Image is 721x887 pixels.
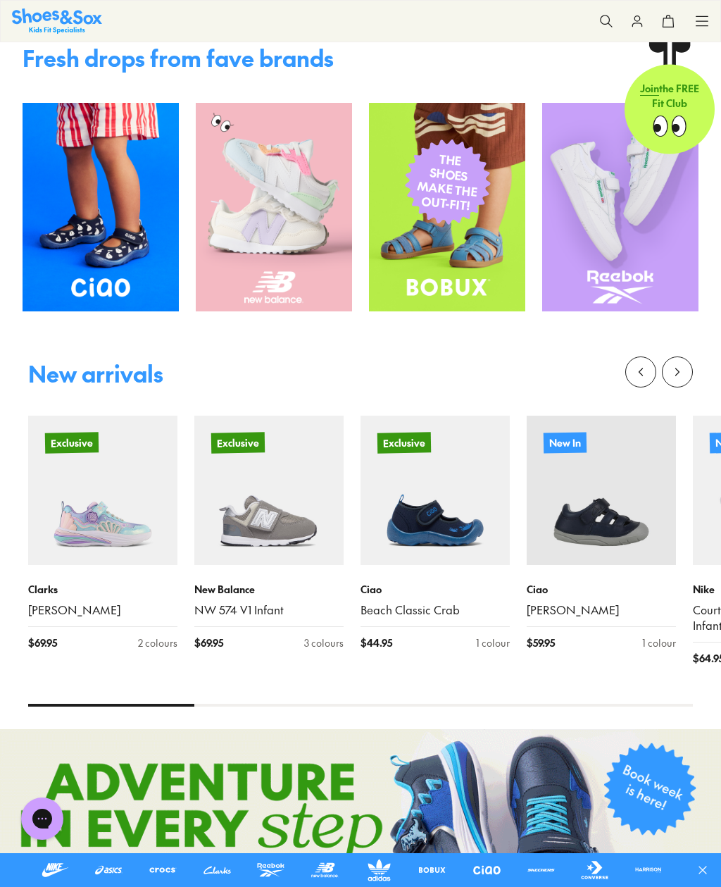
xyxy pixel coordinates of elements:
[14,793,70,845] iframe: Gorgias live chat messenger
[527,582,676,597] p: Ciao
[369,103,525,311] img: SNS_WEBASSETS_GRID_1080x1440_xx_9.png
[12,8,102,33] img: SNS_Logo_Responsive.svg
[196,103,352,311] img: SNS_WEBASSETS_GRID_1080x1440_xx_2.png
[625,70,715,122] p: the FREE Fit Club
[544,432,587,453] p: New In
[360,582,510,597] p: Ciao
[28,635,57,650] span: $ 69.95
[12,8,102,33] a: Shoes & Sox
[360,602,510,618] a: Beach Classic Crab
[211,432,265,453] p: Exclusive
[194,635,223,650] span: $ 69.95
[28,362,163,385] div: New arrivals
[194,582,344,597] p: New Balance
[642,635,676,650] div: 1 colour
[476,635,510,650] div: 1 colour
[377,432,431,453] p: Exclusive
[360,635,392,650] span: $ 44.95
[527,602,676,618] a: [PERSON_NAME]
[415,149,481,213] span: THE SHOES MAKE THE OUT-FIT!
[28,582,177,597] p: Clarks
[138,635,177,650] div: 2 colours
[45,432,99,453] p: Exclusive
[28,416,177,565] a: Exclusive
[542,103,698,311] img: SNS_WEBASSETS_GRID_1080x1440_xx_3_4ada1011-ea31-4036-a210-2334cf852730.png
[23,103,179,311] img: SNS_WEBASSETS_GRID_1080x1440_xx_40c115a7-2d61-44a0-84d6-f6b8707e44ea.png
[304,635,344,650] div: 3 colours
[28,602,177,618] a: [PERSON_NAME]
[369,103,525,311] a: THESHOESMAKE THEOUT-FIT!
[527,635,555,650] span: $ 59.95
[640,81,659,95] span: Join
[194,602,344,618] a: NW 574 V1 Infant
[625,42,715,154] a: Jointhe FREE Fit Club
